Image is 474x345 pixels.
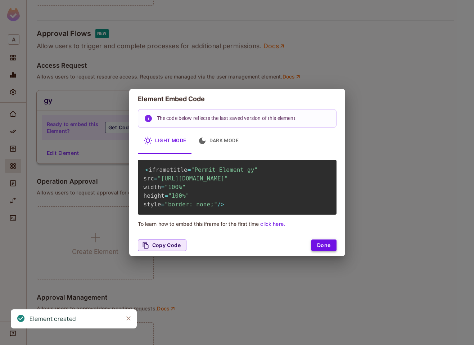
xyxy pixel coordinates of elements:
[157,112,295,125] div: The code below reflects the last saved version of this element
[260,221,285,227] a: click here.
[154,175,158,182] span: =
[188,166,191,173] span: =
[170,166,188,173] span: title
[192,128,245,154] button: Dark Mode
[145,166,149,173] span: <
[311,239,337,251] button: Done
[158,175,228,182] span: "[URL][DOMAIN_NAME]"
[30,314,76,323] div: Element created
[221,201,225,208] span: >
[161,184,164,191] span: =
[144,192,165,199] span: height
[191,166,258,173] span: "Permit Element gy"
[149,166,170,173] span: iframe
[144,175,154,182] span: src
[164,201,217,208] span: "border: none;"
[164,192,168,199] span: =
[138,128,192,154] button: Light Mode
[144,184,161,191] span: width
[168,192,189,199] span: "100%"
[138,239,187,251] button: Copy Code
[161,201,164,208] span: =
[217,201,221,208] span: /
[138,128,337,154] div: basic tabs example
[144,201,161,208] span: style
[123,313,134,324] button: Close
[164,184,186,191] span: "100%"
[138,220,337,227] p: To learn how to embed this iframe for the first time
[129,89,345,109] h2: Element Embed Code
